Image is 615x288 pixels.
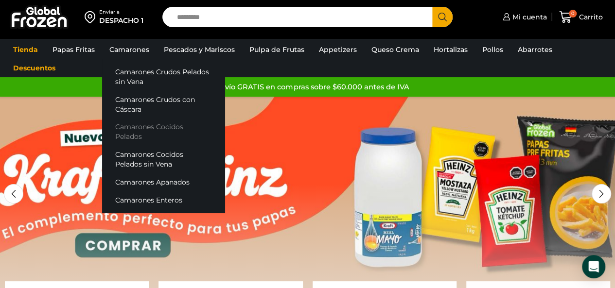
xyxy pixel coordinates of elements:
button: Search button [432,7,453,27]
a: Appetizers [314,40,362,59]
a: Papas Fritas [48,40,100,59]
a: Pollos [477,40,508,59]
a: Descuentos [8,59,60,77]
a: Pulpa de Frutas [245,40,309,59]
a: Mi cuenta [500,7,547,27]
div: Enviar a [99,9,143,16]
a: Camarones [105,40,154,59]
a: Camarones Apanados [102,173,225,191]
div: Open Intercom Messenger [582,255,605,278]
span: Carrito [577,12,603,22]
a: Camarones Cocidos Pelados sin Vena [102,146,225,173]
a: Camarones Cocidos Pelados [102,118,225,146]
a: Camarones Crudos Pelados sin Vena [102,63,225,90]
div: Previous slide [4,184,23,203]
a: Camarones Crudos con Cáscara [102,90,225,118]
div: DESPACHO 1 [99,16,143,25]
a: Tienda [8,40,43,59]
span: 0 [569,10,577,17]
span: Mi cuenta [510,12,547,22]
a: Camarones Enteros [102,191,225,209]
div: Next slide [592,184,611,203]
a: 0 Carrito [557,6,605,29]
a: Abarrotes [513,40,557,59]
a: Hortalizas [429,40,473,59]
img: address-field-icon.svg [85,9,99,25]
a: Pescados y Mariscos [159,40,240,59]
a: Queso Crema [367,40,424,59]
